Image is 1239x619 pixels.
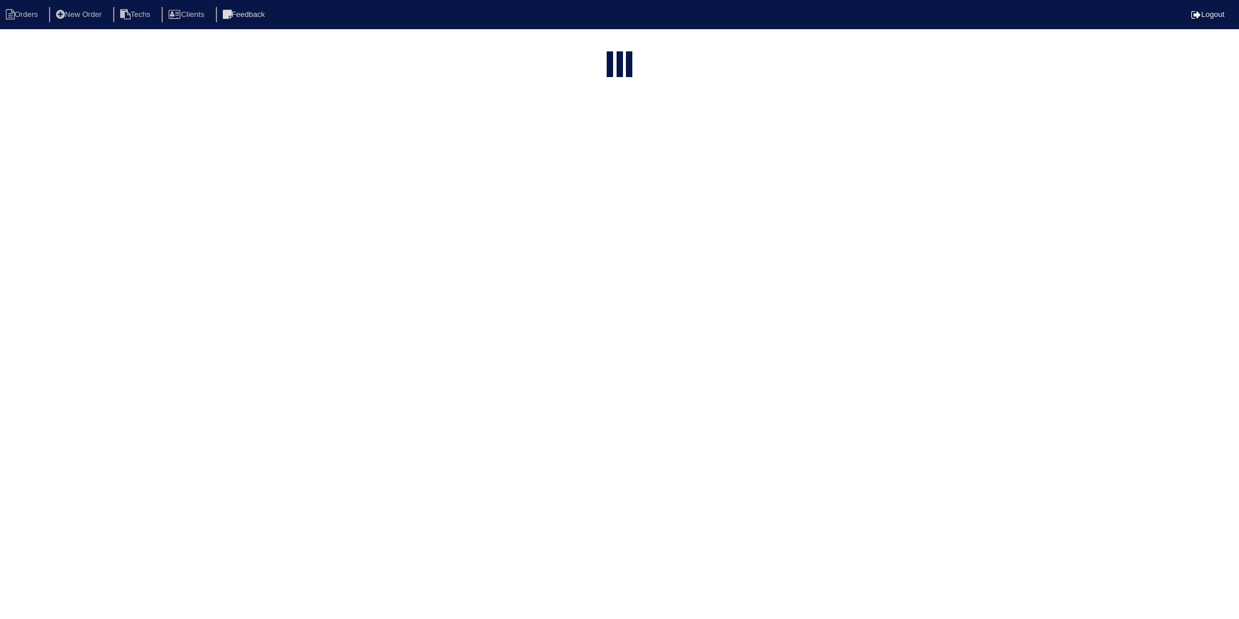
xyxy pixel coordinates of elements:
a: Techs [113,10,160,19]
a: Logout [1191,10,1224,19]
a: Clients [162,10,213,19]
a: New Order [49,10,111,19]
div: loading... [617,51,623,77]
li: Techs [113,7,160,23]
li: New Order [49,7,111,23]
li: Clients [162,7,213,23]
li: Feedback [216,7,274,23]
